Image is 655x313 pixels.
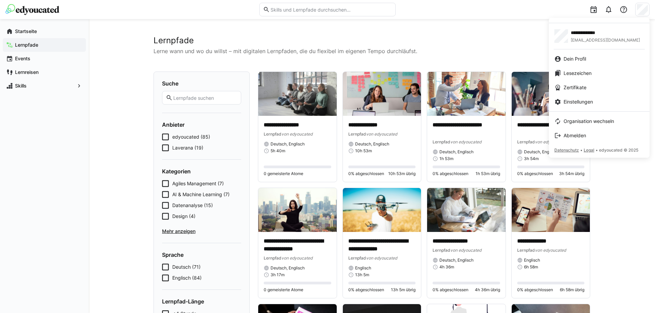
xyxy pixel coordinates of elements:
span: Dein Profil [564,56,586,62]
span: edyoucated © 2025 [599,147,638,153]
span: Abmelden [564,132,586,139]
span: Datenschutz [554,147,579,153]
span: • [596,147,598,153]
span: Zertifikate [564,84,586,91]
span: Organisation wechseln [564,118,614,125]
span: Legal [584,147,594,153]
span: Lesezeichen [564,70,592,77]
span: Einstellungen [564,98,593,105]
span: [EMAIL_ADDRESS][DOMAIN_NAME] [571,37,640,43]
span: • [580,147,582,153]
